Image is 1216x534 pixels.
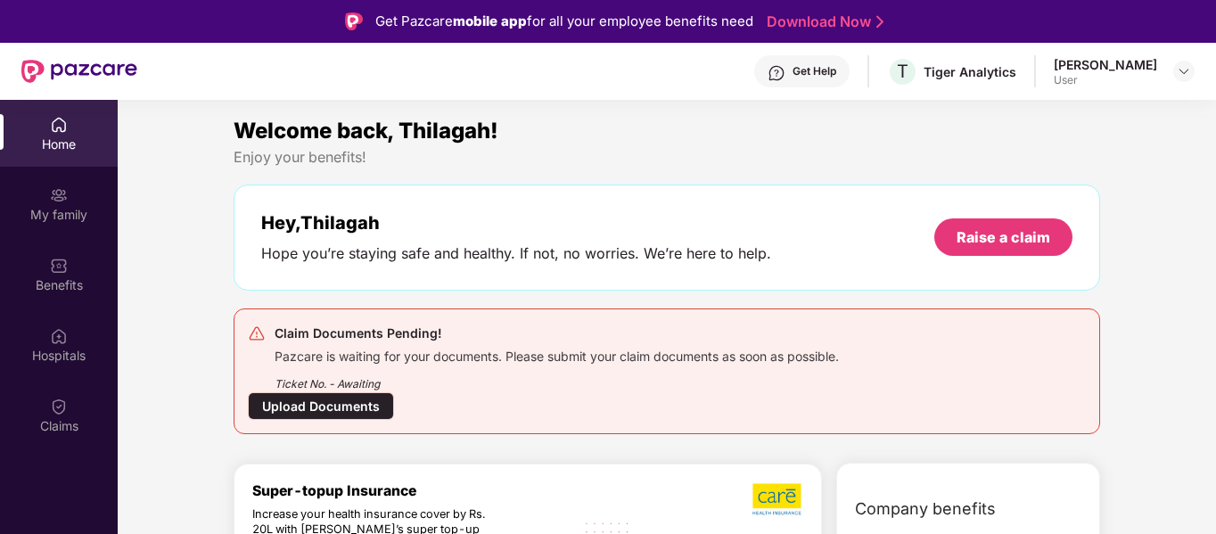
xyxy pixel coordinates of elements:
img: svg+xml;base64,PHN2ZyBpZD0iSG9tZSIgeG1sbnM9Imh0dHA6Ly93d3cudzMub3JnLzIwMDAvc3ZnIiB3aWR0aD0iMjAiIG... [50,116,68,134]
span: Company benefits [855,497,996,522]
img: svg+xml;base64,PHN2ZyBpZD0iSGVscC0zMngzMiIgeG1sbnM9Imh0dHA6Ly93d3cudzMub3JnLzIwMDAvc3ZnIiB3aWR0aD... [768,64,785,82]
div: Upload Documents [248,392,394,420]
span: Welcome back, Thilagah! [234,118,498,144]
img: svg+xml;base64,PHN2ZyB4bWxucz0iaHR0cDovL3d3dy53My5vcmcvMjAwMC9zdmciIHdpZHRoPSIyNCIgaGVpZ2h0PSIyNC... [248,325,266,342]
div: Hey, Thilagah [261,212,771,234]
div: Hope you’re staying safe and healthy. If not, no worries. We’re here to help. [261,244,771,263]
div: Super-topup Insurance [252,482,574,499]
img: New Pazcare Logo [21,60,137,83]
img: svg+xml;base64,PHN2ZyBpZD0iSG9zcGl0YWxzIiB4bWxucz0iaHR0cDovL3d3dy53My5vcmcvMjAwMC9zdmciIHdpZHRoPS... [50,327,68,345]
img: b5dec4f62d2307b9de63beb79f102df3.png [752,482,803,516]
div: Get Help [793,64,836,78]
div: Ticket No. - Awaiting [275,365,839,392]
img: svg+xml;base64,PHN2ZyBpZD0iQmVuZWZpdHMiIHhtbG5zPSJodHRwOi8vd3d3LnczLm9yZy8yMDAwL3N2ZyIgd2lkdGg9Ij... [50,257,68,275]
img: svg+xml;base64,PHN2ZyBpZD0iRHJvcGRvd24tMzJ4MzIiIHhtbG5zPSJodHRwOi8vd3d3LnczLm9yZy8yMDAwL3N2ZyIgd2... [1177,64,1191,78]
img: svg+xml;base64,PHN2ZyBpZD0iQ2xhaW0iIHhtbG5zPSJodHRwOi8vd3d3LnczLm9yZy8yMDAwL3N2ZyIgd2lkdGg9IjIwIi... [50,398,68,415]
div: Tiger Analytics [924,63,1016,80]
div: Enjoy your benefits! [234,148,1100,167]
div: Pazcare is waiting for your documents. Please submit your claim documents as soon as possible. [275,344,839,365]
img: Logo [345,12,363,30]
img: Stroke [876,12,883,31]
div: [PERSON_NAME] [1054,56,1157,73]
a: Download Now [767,12,878,31]
div: Raise a claim [957,227,1050,247]
span: T [897,61,908,82]
div: Claim Documents Pending! [275,323,839,344]
div: Get Pazcare for all your employee benefits need [375,11,753,32]
div: User [1054,73,1157,87]
img: svg+xml;base64,PHN2ZyB3aWR0aD0iMjAiIGhlaWdodD0iMjAiIHZpZXdCb3g9IjAgMCAyMCAyMCIgZmlsbD0ibm9uZSIgeG... [50,186,68,204]
strong: mobile app [453,12,527,29]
